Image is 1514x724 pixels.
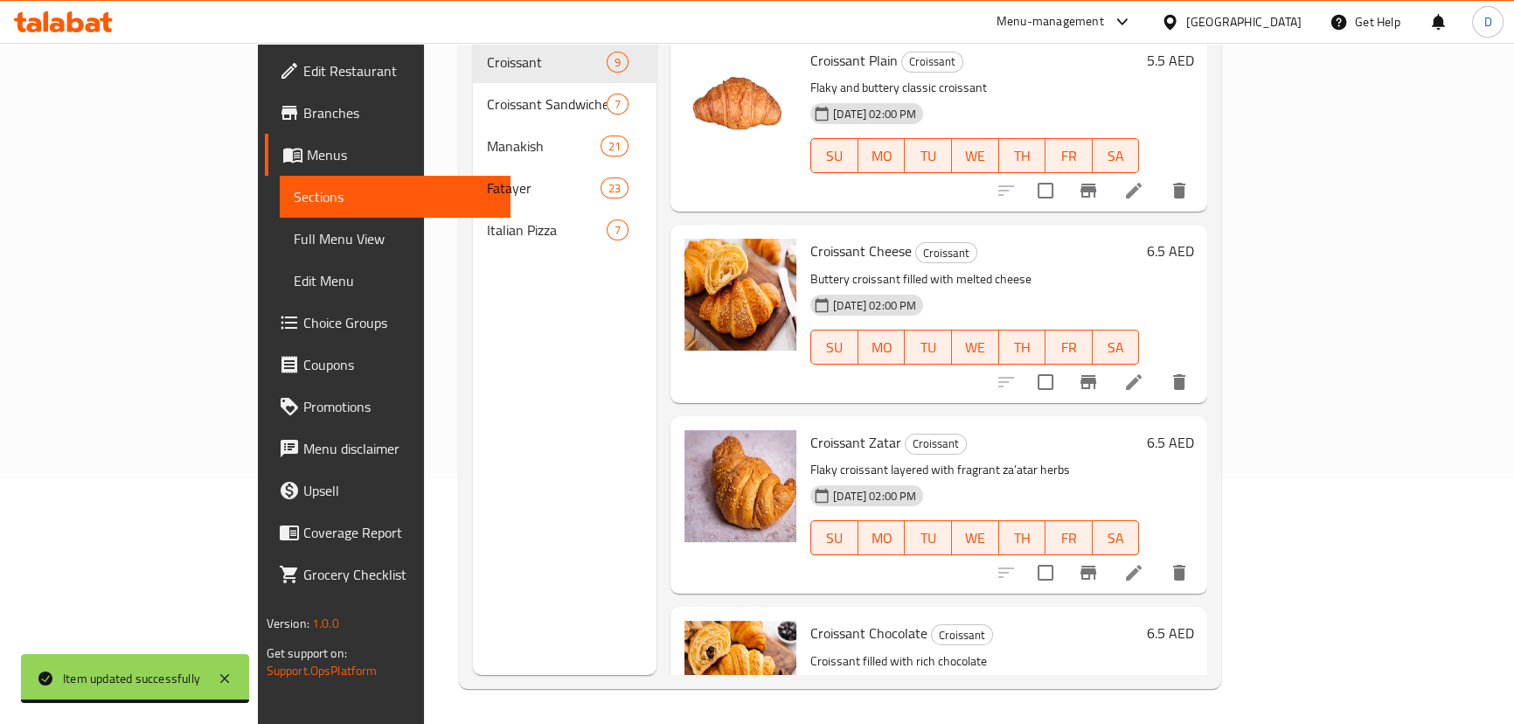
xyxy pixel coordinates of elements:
[607,219,629,240] div: items
[1045,520,1093,555] button: FR
[601,136,629,157] div: items
[1093,520,1140,555] button: SA
[473,83,656,125] div: Croissant Sandwiches7
[1123,180,1144,201] a: Edit menu item
[810,429,901,456] span: Croissant Zatar
[303,312,497,333] span: Choice Groups
[63,669,200,688] div: Item updated successfully
[1045,138,1093,173] button: FR
[294,270,497,291] span: Edit Menu
[826,488,923,505] span: [DATE] 02:00 PM
[1100,526,1133,551] span: SA
[1052,143,1086,169] span: FR
[280,176,510,218] a: Sections
[959,143,992,169] span: WE
[818,143,851,169] span: SU
[810,47,898,73] span: Croissant Plain
[865,526,899,551] span: MO
[267,612,309,635] span: Version:
[303,564,497,585] span: Grocery Checklist
[858,138,906,173] button: MO
[1052,526,1086,551] span: FR
[294,186,497,207] span: Sections
[1067,170,1109,212] button: Branch-specific-item
[810,268,1139,290] p: Buttery croissant filled with melted cheese
[265,386,510,428] a: Promotions
[294,228,497,249] span: Full Menu View
[818,526,851,551] span: SU
[912,526,945,551] span: TU
[858,330,906,365] button: MO
[952,138,999,173] button: WE
[905,520,952,555] button: TU
[312,612,339,635] span: 1.0.0
[473,34,656,258] nav: Menu sections
[265,344,510,386] a: Coupons
[608,222,628,239] span: 7
[473,167,656,209] div: Fatayer23
[1052,335,1086,360] span: FR
[487,94,607,115] div: Croissant Sandwiches
[487,219,607,240] span: Italian Pizza
[1123,372,1144,393] a: Edit menu item
[810,238,912,264] span: Croissant Cheese
[959,335,992,360] span: WE
[303,480,497,501] span: Upsell
[1006,143,1039,169] span: TH
[265,92,510,134] a: Branches
[1158,170,1200,212] button: delete
[912,143,945,169] span: TU
[999,520,1046,555] button: TH
[1146,239,1193,263] h6: 6.5 AED
[810,138,858,173] button: SU
[1006,526,1039,551] span: TH
[997,11,1104,32] div: Menu-management
[601,180,628,197] span: 23
[267,659,378,682] a: Support.OpsPlatform
[608,96,628,113] span: 7
[810,651,1139,672] p: Croissant filled with rich chocolate
[905,138,952,173] button: TU
[1027,364,1064,400] span: Select to update
[267,642,347,665] span: Get support on:
[487,178,601,198] span: Fatayer
[959,526,992,551] span: WE
[1100,335,1133,360] span: SA
[487,52,607,73] span: Croissant
[1158,552,1200,594] button: delete
[684,430,796,542] img: Croissant Zatar
[818,335,851,360] span: SU
[906,434,966,454] span: Croissant
[1067,361,1109,403] button: Branch-specific-item
[1186,12,1302,31] div: [GEOGRAPHIC_DATA]
[810,459,1139,481] p: Flaky croissant layered with fragrant za’atar herbs
[901,52,963,73] div: Croissant
[905,330,952,365] button: TU
[473,209,656,251] div: Italian Pizza7
[865,143,899,169] span: MO
[1093,138,1140,173] button: SA
[1146,430,1193,455] h6: 6.5 AED
[1146,48,1193,73] h6: 5.5 AED
[303,354,497,375] span: Coupons
[265,134,510,176] a: Menus
[810,77,1139,99] p: Flaky and buttery classic croissant
[858,520,906,555] button: MO
[915,242,977,263] div: Croissant
[608,54,628,71] span: 9
[303,102,497,123] span: Branches
[487,136,601,157] span: Manakish
[916,243,976,263] span: Croissant
[902,52,962,72] span: Croissant
[810,330,858,365] button: SU
[265,428,510,470] a: Menu disclaimer
[905,434,967,455] div: Croissant
[1123,562,1144,583] a: Edit menu item
[1006,335,1039,360] span: TH
[1045,330,1093,365] button: FR
[265,470,510,512] a: Upsell
[601,138,628,155] span: 21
